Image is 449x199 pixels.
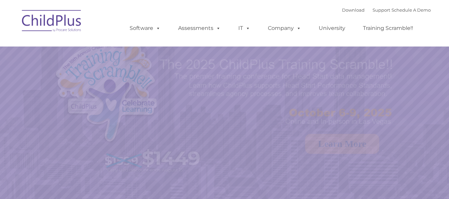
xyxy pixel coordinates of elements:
img: ChildPlus by Procare Solutions [19,5,85,39]
a: University [312,22,352,35]
a: Learn More [305,134,379,154]
a: Company [261,22,308,35]
a: Support [373,7,390,13]
font: | [342,7,431,13]
a: Download [342,7,365,13]
a: Software [123,22,167,35]
a: IT [232,22,257,35]
a: Assessments [171,22,227,35]
a: Schedule A Demo [392,7,431,13]
a: Training Scramble!! [356,22,420,35]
